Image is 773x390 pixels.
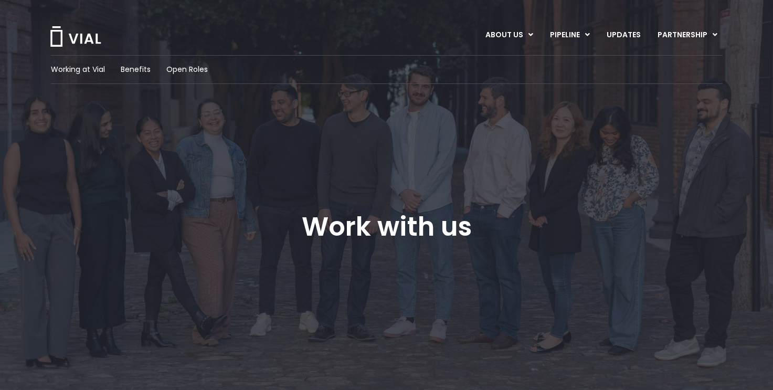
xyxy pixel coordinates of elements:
a: Working at Vial [51,64,105,75]
a: Benefits [121,64,151,75]
a: PARTNERSHIPMenu Toggle [649,26,726,44]
a: UPDATES [598,26,649,44]
a: ABOUT USMenu Toggle [477,26,541,44]
a: Open Roles [166,64,208,75]
a: PIPELINEMenu Toggle [542,26,598,44]
h1: Work with us [302,212,472,242]
img: Vial Logo [49,26,102,47]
